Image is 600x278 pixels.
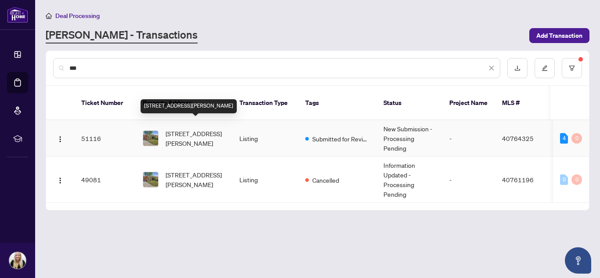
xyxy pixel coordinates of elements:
[298,86,376,120] th: Tags
[9,252,26,269] img: Profile Icon
[495,86,548,120] th: MLS #
[442,86,495,120] th: Project Name
[232,157,298,203] td: Listing
[57,177,64,184] img: Logo
[232,120,298,157] td: Listing
[514,65,520,71] span: download
[312,175,339,185] span: Cancelled
[53,131,67,145] button: Logo
[232,86,298,120] th: Transaction Type
[529,28,589,43] button: Add Transaction
[55,12,100,20] span: Deal Processing
[535,58,555,78] button: edit
[166,129,225,148] span: [STREET_ADDRESS][PERSON_NAME]
[74,120,136,157] td: 51116
[542,65,548,71] span: edit
[502,134,534,142] span: 40764325
[560,174,568,185] div: 0
[565,247,591,274] button: Open asap
[376,157,442,203] td: Information Updated - Processing Pending
[46,28,198,43] a: [PERSON_NAME] - Transactions
[560,133,568,144] div: 4
[536,29,582,43] span: Add Transaction
[7,7,28,23] img: logo
[141,99,237,113] div: [STREET_ADDRESS][PERSON_NAME]
[136,86,232,120] th: Property Address
[53,173,67,187] button: Logo
[46,13,52,19] span: home
[571,133,582,144] div: 0
[74,86,136,120] th: Ticket Number
[507,58,528,78] button: download
[74,157,136,203] td: 49081
[376,120,442,157] td: New Submission - Processing Pending
[312,134,369,144] span: Submitted for Review
[376,86,442,120] th: Status
[571,174,582,185] div: 0
[569,65,575,71] span: filter
[442,120,495,157] td: -
[166,170,225,189] span: [STREET_ADDRESS][PERSON_NAME]
[488,65,495,71] span: close
[502,176,534,184] span: 40761196
[143,172,158,187] img: thumbnail-img
[57,136,64,143] img: Logo
[442,157,495,203] td: -
[562,58,582,78] button: filter
[143,131,158,146] img: thumbnail-img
